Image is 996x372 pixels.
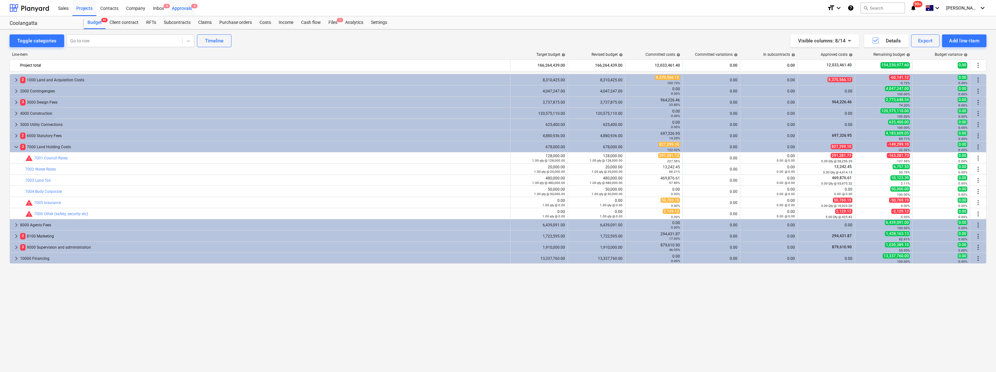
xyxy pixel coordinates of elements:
span: -163,281.73 [887,153,910,158]
span: More actions [974,143,982,151]
span: 2 [20,133,26,139]
span: 625,400.00 [888,120,910,125]
span: 50,000.00 [890,186,910,192]
div: 120,575,110.00 [570,111,622,116]
a: Settings [367,16,391,29]
div: 0.00 [743,209,795,218]
a: RFTs [142,16,160,29]
small: 0.00% [671,92,680,95]
div: Cash flow [297,16,325,29]
span: -149,299.10 [887,142,910,147]
div: Line-item [10,52,511,57]
span: -50,769.19 [889,198,910,203]
div: 20,000.00 [570,165,622,174]
small: 3.00 Qty @ 16,923.06 [821,204,852,208]
small: 0.00 @ 0.00 [834,192,852,196]
div: 6000 Statutory Fees [20,131,508,141]
div: 7000 Land Holding Costs [20,142,508,152]
div: 0.00 [685,189,737,194]
small: 0.00% [901,215,910,219]
div: Budget variance [935,52,968,57]
small: 122.02% [667,148,680,152]
div: 0.00 [685,134,737,138]
i: keyboard_arrow_down [979,4,986,12]
small: 0.00 @ 0.00 [777,181,795,185]
small: 100.00% [897,193,910,196]
div: 0.00 [685,201,737,205]
small: 227.56% [667,159,680,163]
span: help [675,53,680,57]
span: 0.00 [958,186,967,192]
div: 0.00 [685,145,737,149]
span: More actions [974,76,982,84]
small: 0.00% [671,215,680,219]
span: help [790,53,795,57]
span: keyboard_arrow_down [12,143,20,151]
div: 0.00 [743,78,795,82]
div: Budget [84,16,106,29]
a: 7002 Water Rates [25,167,56,171]
div: 0.00 [685,89,737,93]
div: 0.00 [743,111,795,116]
span: 0.00 [958,86,967,91]
div: 0.00 [743,89,795,93]
div: 13,242.45 [628,165,680,174]
div: 0.00 [743,165,795,174]
button: Export [911,34,940,47]
small: 0.00% [671,204,680,208]
div: 4,880,936.00 [513,134,565,138]
div: 0.00 [800,111,852,116]
div: In subcontracts [763,52,795,57]
span: 50,769.19 [833,198,852,203]
a: Purchase orders [215,16,256,29]
span: 469,876.61 [831,176,852,180]
div: Project total [20,60,508,70]
small: 1.00 qty @ 0.00 [542,203,565,207]
div: 4,047,247.00 [513,89,565,93]
span: keyboard_arrow_right [12,87,20,95]
div: 50,000.00 [570,187,622,196]
div: 0.00 [570,209,622,218]
div: 469,876.61 [628,176,680,185]
div: 0.00 [743,134,795,138]
span: help [905,53,910,57]
a: Income [275,16,297,29]
small: 0.00% [671,192,680,196]
div: 0.00 [800,187,852,196]
div: 1000 Land and Acquisition Costs [20,75,508,85]
span: 2 [20,77,26,83]
span: help [848,53,853,57]
div: 0.00 [800,89,852,93]
div: 480,000.00 [570,176,622,185]
small: 33.79% [899,171,910,174]
div: 625,400.00 [513,122,565,127]
small: 5.00 Qty @ 425.82 [826,215,852,219]
small: 5.00 Qty @ 93,975.32 [821,182,852,185]
div: 3000 Design Fees [20,97,508,107]
div: 0.00 [685,167,737,171]
div: 8000 Agents Fees [20,220,508,230]
div: 128,000.00 [513,154,565,163]
div: Visible columns : 8/14 [798,37,851,45]
a: Subcontracts [160,16,194,29]
span: keyboard_arrow_right [12,132,20,140]
div: Committed variations [695,52,738,57]
small: 1.00 qty @ 0.00 [542,215,565,218]
span: 1 [337,18,343,22]
div: 0.00 [743,154,795,163]
span: 0.00 [958,62,967,68]
div: 128,000.00 [570,154,622,163]
span: More actions [974,255,982,262]
a: Claims [194,16,215,29]
span: 10,123.39 [890,175,910,180]
span: 827,299.10 [658,142,680,147]
a: Client contract [106,16,142,29]
span: 0.00 [958,97,967,102]
div: 0.00 [513,209,565,218]
small: 1.00 qty @ 50,000.00 [534,192,565,196]
span: 2,129.12 [663,209,680,214]
span: keyboard_arrow_right [12,221,20,229]
div: 0.00 [628,187,680,196]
